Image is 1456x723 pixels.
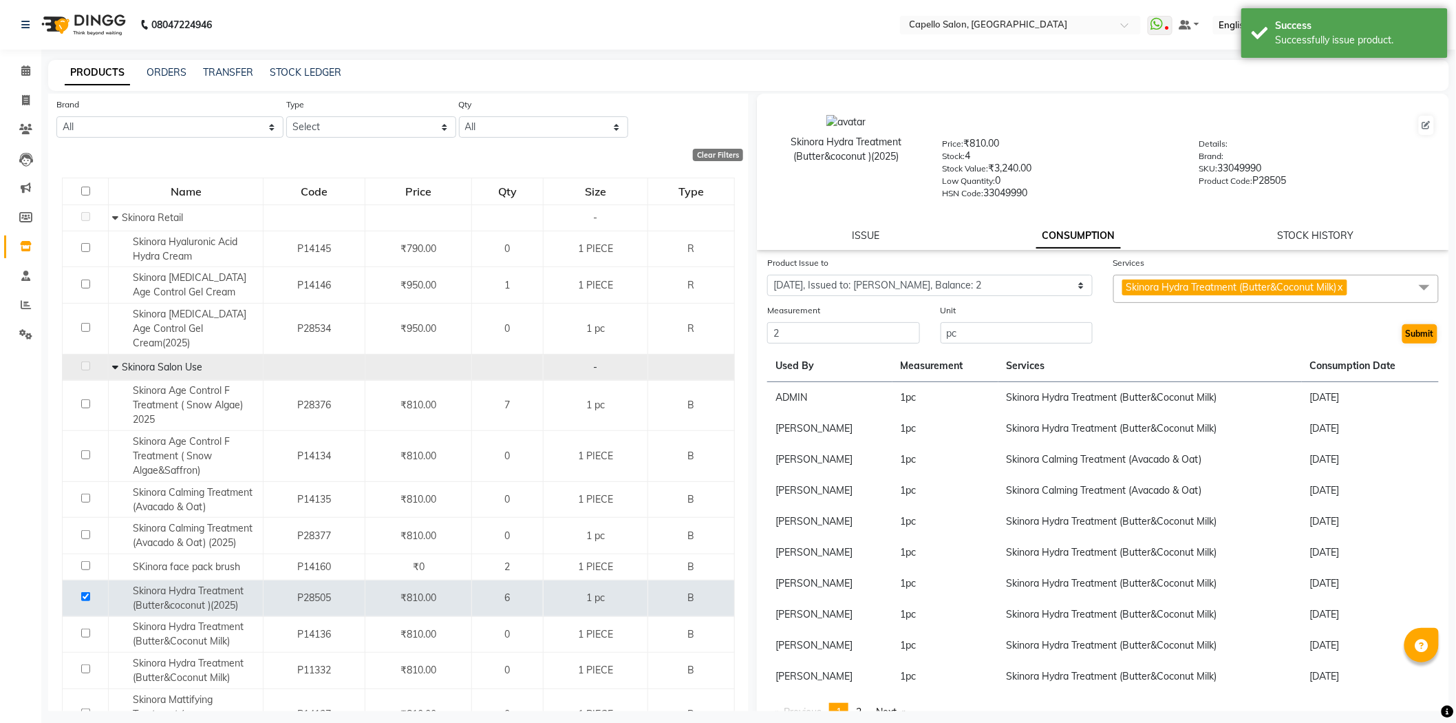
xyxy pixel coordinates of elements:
label: Product Code: [1199,175,1253,187]
td: 1 [892,413,998,444]
span: 1 PIECE [578,628,613,640]
span: ₹810.00 [400,591,436,604]
span: Previous [784,706,822,718]
td: [DATE] [1302,444,1439,475]
img: avatar [826,115,866,129]
span: ₹810.00 [400,399,436,411]
span: ₹810.00 [400,664,436,676]
td: Skinora Hydra Treatment (Butter&Coconut Milk) [998,382,1302,414]
div: Code [264,179,364,204]
span: Skinora Calming Treatment (Avacado & Oat) (2025) [133,522,253,549]
span: P14145 [297,242,331,255]
span: Skinora Calming Treatment (Avacado & Oat) [133,486,253,513]
div: Type [649,179,734,204]
td: [PERSON_NAME] [767,537,892,568]
span: Collapse Row [112,361,122,373]
span: Skinora Salon Use [122,361,202,373]
span: Skinora Age Control F Treatment ( Snow Algae) 2025 [133,384,243,426]
label: Product Issue to [767,257,828,269]
th: Services [998,350,1302,382]
label: SKU: [1199,163,1218,175]
div: Success [1276,19,1437,33]
td: [PERSON_NAME] [767,630,892,661]
span: P28377 [297,530,331,542]
td: [PERSON_NAME] [767,506,892,537]
a: ORDERS [147,66,186,78]
td: [DATE] [1302,630,1439,661]
span: ₹0 [413,560,425,573]
span: 1 PIECE [578,493,613,505]
div: Size [544,179,647,204]
span: P14134 [297,450,331,462]
span: ₹810.00 [400,450,436,462]
span: 1 pc [586,591,605,604]
span: - [593,361,597,373]
label: HSN Code: [942,187,983,200]
td: [PERSON_NAME] [767,568,892,599]
td: [DATE] [1302,506,1439,537]
span: Skinora Age Control F Treatment ( Snow Algae&Saffron) [133,435,230,476]
span: pc [906,608,917,620]
span: 0 [504,530,510,542]
span: pc [906,391,917,404]
td: ADMIN [767,382,892,414]
span: Skinora Hydra Treatment (Butter&Coconut Milk) [133,657,244,684]
a: TRANSFER [203,66,253,78]
span: 1 PIECE [578,560,613,573]
td: 1 [892,506,998,537]
span: R [688,242,695,255]
span: 1 pc [586,530,605,542]
span: 7 [504,399,510,411]
td: 1 [892,537,998,568]
label: Measurement [767,304,820,317]
span: 0 [504,628,510,640]
td: [DATE] [1302,413,1439,444]
td: [PERSON_NAME] [767,599,892,630]
label: Stock Value: [942,163,988,175]
b: 08047224946 [151,6,212,44]
th: Measurement [892,350,998,382]
span: P14135 [297,493,331,505]
span: 1 PIECE [578,664,613,676]
span: Collapse Row [112,211,122,224]
td: Skinora Hydra Treatment (Butter&Coconut Milk) [998,506,1302,537]
td: [DATE] [1302,382,1439,414]
label: Unit [941,304,956,317]
td: 1 [892,630,998,661]
td: Skinora Calming Treatment (Avacado & Oat) [998,444,1302,475]
a: STOCK HISTORY [1278,229,1354,242]
td: 1 [892,599,998,630]
span: ₹810.00 [400,628,436,640]
span: P28505 [297,591,331,604]
span: pc [906,577,917,589]
span: P14137 [297,708,331,720]
span: 2 [856,706,861,718]
span: ₹790.00 [400,242,436,255]
div: Qty [473,179,542,204]
span: 1 pc [586,399,605,411]
td: 1 [892,444,998,475]
td: [DATE] [1302,661,1439,692]
a: PRODUCTS [65,61,130,85]
span: R [688,279,695,291]
span: ₹810.00 [400,708,436,720]
span: 1 pc [586,322,605,335]
span: pc [906,422,917,434]
span: 6 [504,591,510,604]
label: Details: [1199,138,1228,150]
span: B [688,493,695,505]
td: Skinora Hydra Treatment (Butter&Coconut Milk) [998,661,1302,692]
label: Brand: [1199,150,1224,163]
span: Skinora Hydra Treatment (Butter&Coconut Milk) [1126,281,1337,293]
div: ₹810.00 [942,136,1179,156]
span: pc [906,484,917,496]
label: Brand [56,98,79,111]
td: 1 [892,568,998,599]
button: Submit [1402,324,1437,344]
span: 0 [504,493,510,505]
span: B [688,628,695,640]
span: SKinora face pack brush [133,560,240,573]
span: Skinora Hydra Treatment (Butter&coconut )(2025) [133,585,244,611]
span: B [688,560,695,573]
td: [PERSON_NAME] [767,413,892,444]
